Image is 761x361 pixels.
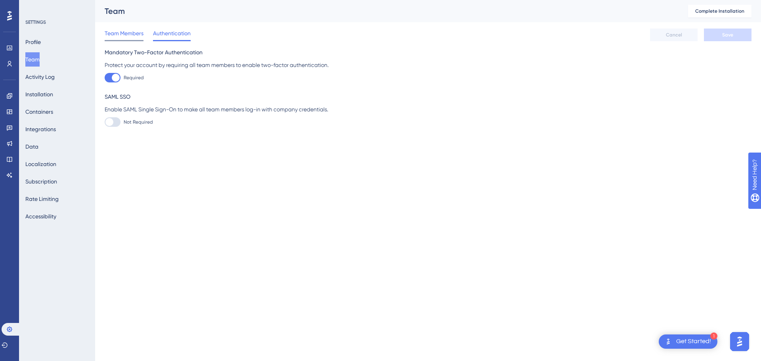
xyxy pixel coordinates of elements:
[105,92,751,101] div: SAML SSO
[25,157,56,171] button: Localization
[25,105,53,119] button: Containers
[105,60,751,70] div: Protect your account by requiring all team members to enable two-factor authentication.
[25,70,55,84] button: Activity Log
[688,5,751,17] button: Complete Installation
[710,332,717,340] div: 1
[25,192,59,206] button: Rate Limiting
[105,105,751,114] div: Enable SAML Single Sign-On to make all team members log-in with company credentials.
[659,334,717,349] div: Open Get Started! checklist, remaining modules: 1
[153,29,191,38] span: Authentication
[25,52,40,67] button: Team
[124,74,144,81] span: Required
[25,87,53,101] button: Installation
[663,337,673,346] img: launcher-image-alternative-text
[25,19,90,25] div: SETTINGS
[105,6,668,17] div: Team
[19,2,50,11] span: Need Help?
[676,337,711,346] div: Get Started!
[25,174,57,189] button: Subscription
[695,8,744,14] span: Complete Installation
[728,330,751,353] iframe: UserGuiding AI Assistant Launcher
[25,122,56,136] button: Integrations
[25,209,56,223] button: Accessibility
[124,119,153,125] span: Not Required
[722,32,733,38] span: Save
[105,48,751,57] div: Mandatory Two-Factor Authentication
[25,35,41,49] button: Profile
[704,29,751,41] button: Save
[650,29,698,41] button: Cancel
[25,139,38,154] button: Data
[105,29,143,38] span: Team Members
[666,32,682,38] span: Cancel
